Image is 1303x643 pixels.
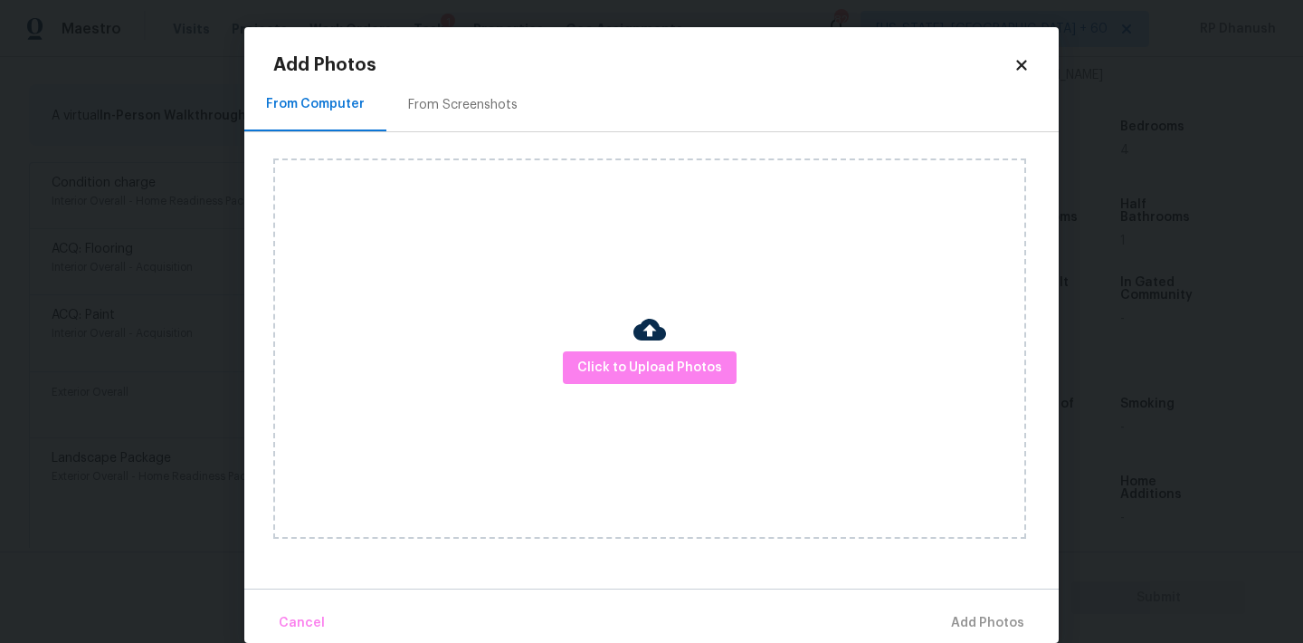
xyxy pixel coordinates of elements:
span: Cancel [279,612,325,635]
h2: Add Photos [273,56,1013,74]
div: From Computer [266,95,365,113]
button: Cancel [271,604,332,643]
img: Cloud Upload Icon [633,313,666,346]
div: From Screenshots [408,96,518,114]
span: Click to Upload Photos [577,357,722,379]
button: Click to Upload Photos [563,351,737,385]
